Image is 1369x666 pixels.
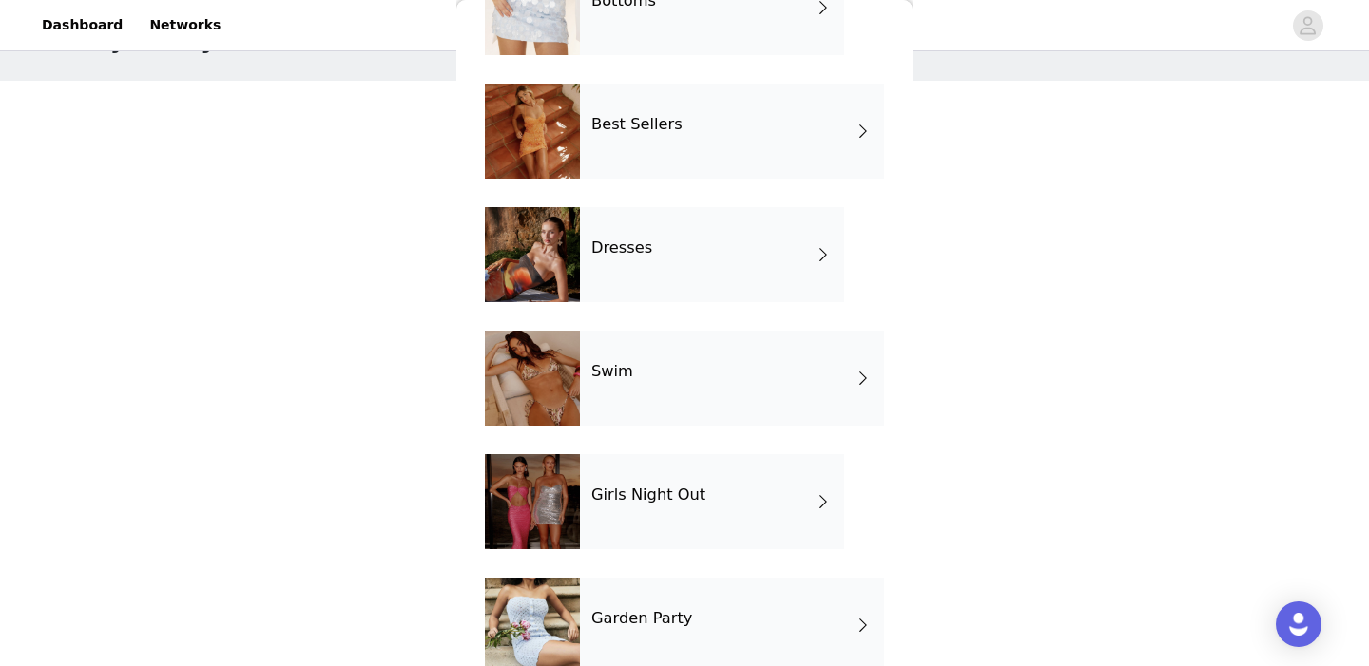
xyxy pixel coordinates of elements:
[591,486,705,504] h4: Girls Night Out
[591,239,652,257] h4: Dresses
[138,4,232,47] a: Networks
[30,4,134,47] a: Dashboard
[1276,601,1321,647] div: Open Intercom Messenger
[1299,10,1317,41] div: avatar
[591,610,692,627] h4: Garden Party
[591,363,633,380] h4: Swim
[591,116,683,133] h4: Best Sellers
